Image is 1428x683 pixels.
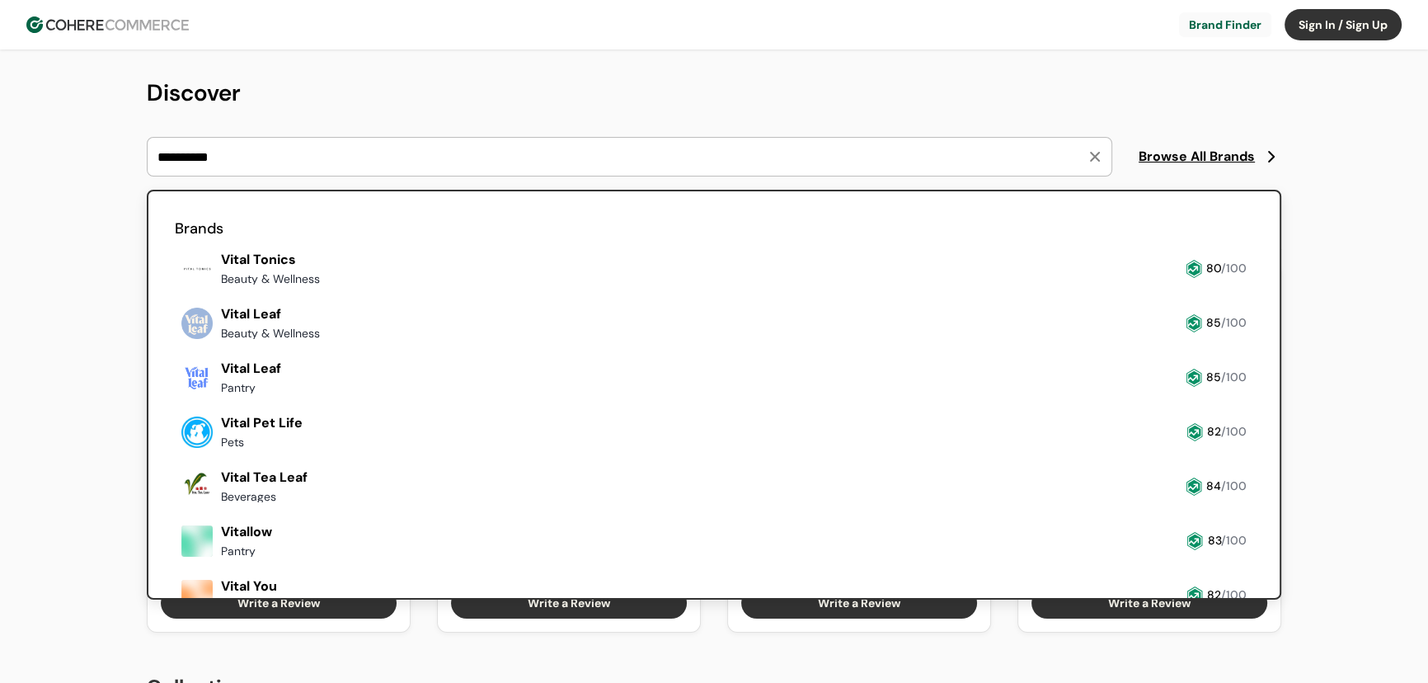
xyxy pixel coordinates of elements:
span: /100 [1221,315,1247,330]
span: Discover [147,78,241,108]
button: Write a Review [1031,587,1267,619]
a: Browse All Brands [1139,147,1281,167]
span: 85 [1206,315,1221,330]
span: /100 [1221,261,1247,276]
span: /100 [1221,533,1247,548]
span: /100 [1221,370,1247,384]
button: Sign In / Sign Up [1285,9,1402,40]
span: /100 [1221,478,1247,493]
span: 83 [1208,533,1221,548]
span: 82 [1207,587,1221,602]
span: 85 [1206,370,1221,384]
button: Write a Review [161,587,397,619]
span: 82 [1207,424,1221,439]
button: Write a Review [741,587,977,619]
span: /100 [1221,587,1247,602]
button: Write a Review [451,587,687,619]
span: 80 [1206,261,1221,276]
span: Browse All Brands [1139,147,1255,167]
img: Cohere Logo [26,16,189,33]
h2: Brands [175,218,1253,240]
span: /100 [1221,424,1247,439]
span: 84 [1206,478,1221,493]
